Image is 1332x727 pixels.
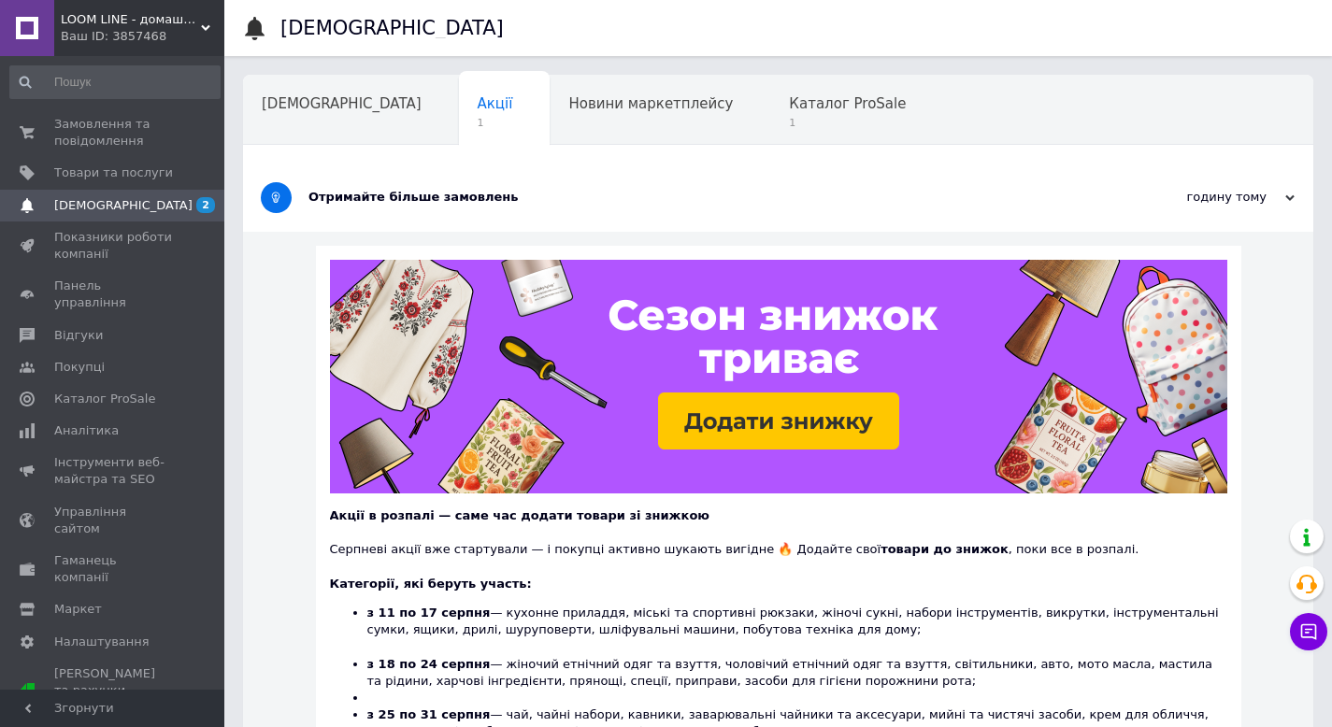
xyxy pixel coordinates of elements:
span: 1 [789,116,906,130]
button: Чат з покупцем [1290,613,1327,650]
span: [PERSON_NAME] та рахунки [54,665,173,717]
li: — кухонне приладдя, міські та спортивні рюкзаки, жіночі сукні, набори інструментів, викрутки, інс... [367,605,1227,656]
h1: [DEMOGRAPHIC_DATA] [280,17,504,39]
span: Акції [478,95,513,112]
span: 2 [196,197,215,213]
span: Каталог ProSale [54,391,155,407]
div: годину тому [1108,189,1295,206]
span: Управління сайтом [54,504,173,537]
input: Пошук [9,65,221,99]
span: Маркет [54,601,102,618]
b: з 11 по 17 серпня [367,606,491,620]
span: Панель управління [54,278,173,311]
span: LOOM LINE - домашній одяг для всієї сім'ї [61,11,201,28]
b: Категорії, які беруть участь: [330,577,532,591]
div: Отримайте більше замовлень [308,189,1108,206]
div: Ваш ID: 3857468 [61,28,224,45]
span: Аналітика [54,422,119,439]
b: Акції в розпалі — саме час додати товари зі знижкою [330,508,709,522]
span: Замовлення та повідомлення [54,116,173,150]
span: Налаштування [54,634,150,650]
b: з 18 по 24 серпня [367,657,491,671]
li: — жіночий етнічний одяг та взуття, чоловічий етнічний одяг та взуття, світильники, авто, мото мас... [367,656,1227,690]
span: Інструменти веб-майстра та SEO [54,454,173,488]
span: [DEMOGRAPHIC_DATA] [54,197,193,214]
b: з 25 по 31 серпня [367,707,491,721]
span: Відгуки [54,327,103,344]
span: Товари та послуги [54,164,173,181]
div: Серпневі акції вже стартували — і покупці активно шукають вигідне 🔥 Додайте свої , поки все в роз... [330,524,1227,558]
span: Покупці [54,359,105,376]
span: Гаманець компанії [54,552,173,586]
b: товари до знижок [881,542,1009,556]
span: Показники роботи компанії [54,229,173,263]
span: Новини маркетплейсу [568,95,733,112]
span: [DEMOGRAPHIC_DATA] [262,95,422,112]
span: 1 [478,116,513,130]
span: Каталог ProSale [789,95,906,112]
